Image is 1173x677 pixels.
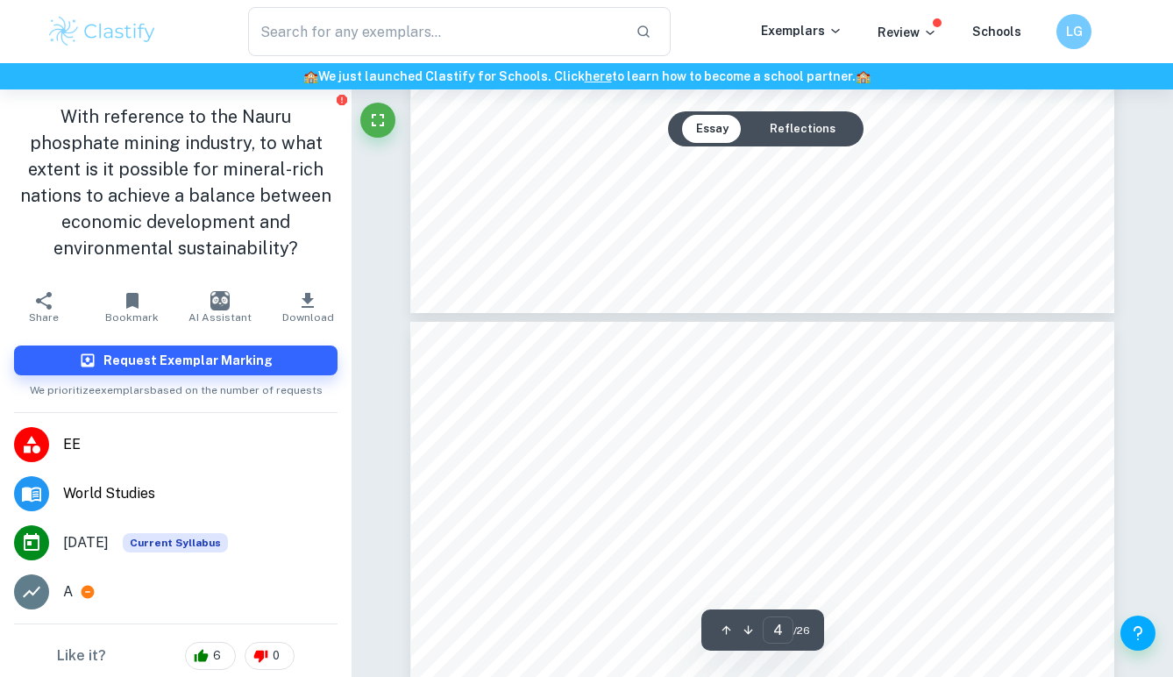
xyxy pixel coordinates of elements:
button: Help and Feedback [1120,616,1155,651]
span: Share [29,311,59,324]
p: Exemplars [761,21,842,40]
p: Review [878,23,937,42]
span: Local context [494,408,573,422]
p: A [63,581,73,602]
img: Clastify logo [46,14,158,49]
a: here [585,69,612,83]
input: Search for any exemplars... [248,7,622,56]
span: Current Syllabus [123,533,228,552]
span: AI Assistant [188,311,252,324]
span: krx863 [494,367,534,381]
button: Bookmark [88,282,175,331]
span: EE [63,434,338,455]
span: / 26 [793,623,810,638]
div: This exemplar is based on the current syllabus. Feel free to refer to it for inspiration/ideas wh... [123,533,228,552]
span: [DATE] [63,532,109,553]
h6: LG [1064,22,1084,41]
button: Download [264,282,352,331]
h6: Like it? [57,645,106,666]
img: AI Assistant [210,291,230,310]
h6: Request Exemplar Marking [103,351,273,370]
a: Schools [972,25,1021,39]
span: 🏫 [856,69,871,83]
span: 6 [203,647,231,665]
span: 🏫 [303,69,318,83]
span: Bookmark [105,311,159,324]
h6: We just launched Clastify for Schools. Click to learn how to become a school partner. [4,67,1169,86]
div: 6 [185,642,236,670]
span: We prioritize exemplars based on the number of requests [30,375,323,398]
span: 0 [263,647,289,665]
button: Reflections [756,115,850,143]
button: AI Assistant [176,282,264,331]
span: island's progress in both economic and humanitarian dimensions, and leaving a lasting imprint on [494,631,1033,645]
button: LG [1056,14,1091,49]
span: phosphorus mining initiated in [DATE]. This exploitation, marked by the removal of approximately [494,503,1044,517]
span: its population and environment ([GEOGRAPHIC_DATA], 2016). [494,662,850,676]
span: World Studies [63,483,338,504]
span: 2 [760,261,768,275]
span: also triggered a severe environmental decline, rendering more than 80% of the island uninhabitable [494,567,1033,581]
h1: With reference to the Nauru phosphate mining industry, to what extent is it possible for mineral-... [14,103,338,261]
button: Request Exemplar Marking [14,346,338,375]
div: 0 [245,642,295,670]
button: Report issue [335,93,348,106]
span: Download [282,311,334,324]
span: 100 million tons of phosphate material, not only propelled the nation into economic prosperity but [494,535,1033,549]
button: Fullscreen [360,103,395,138]
span: economic development and environmental sustainability, exemplified by the historical impact of [494,472,1033,486]
button: Essay [682,115,743,143]
span: (Oddity, 2023). The repercussions of this conflict continue to resonate, casting a shadow over the [494,599,1032,613]
span: [GEOGRAPHIC_DATA], the world's smallest republic, grapples with the delicate challenge of reconci... [544,440,1131,454]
